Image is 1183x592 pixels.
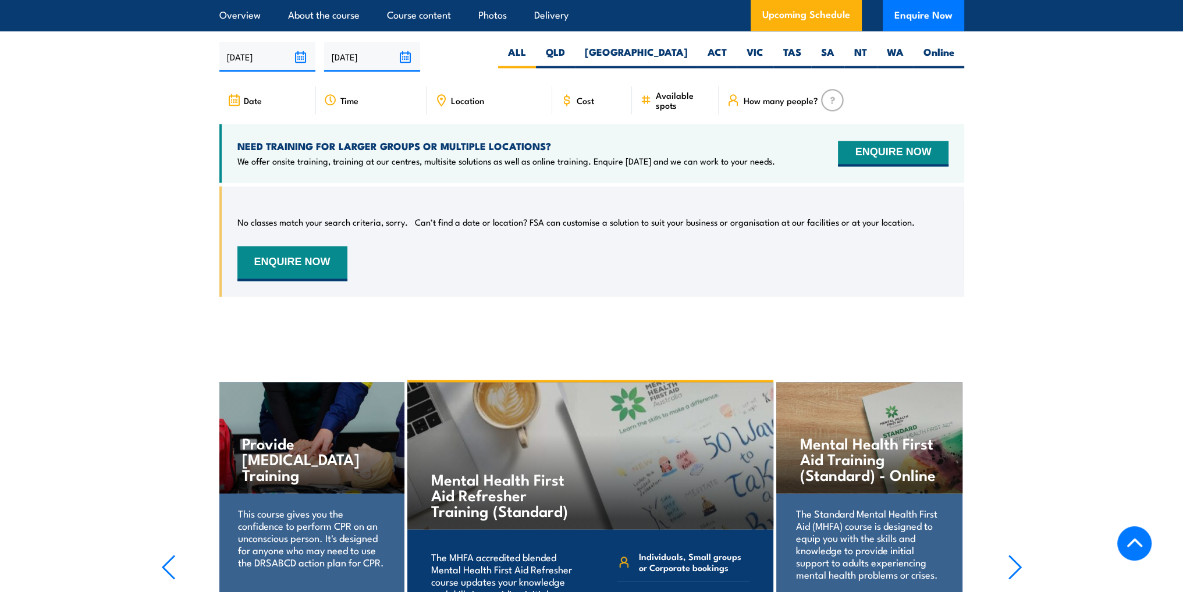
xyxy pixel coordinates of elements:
label: Online [914,45,964,68]
input: From date [219,42,315,72]
p: The Standard Mental Health First Aid (MHFA) course is designed to equip you with the skills and k... [796,507,942,580]
label: SA [811,45,844,68]
button: ENQUIRE NOW [838,141,948,166]
span: How many people? [743,95,818,105]
span: Individuals, Small groups or Corporate bookings [639,551,749,573]
label: [GEOGRAPHIC_DATA] [575,45,698,68]
label: WA [877,45,914,68]
span: Available spots [655,90,710,110]
h4: Provide [MEDICAL_DATA] Training [242,435,380,482]
button: ENQUIRE NOW [237,246,347,281]
p: We offer onsite training, training at our centres, multisite solutions as well as online training... [237,155,775,167]
label: TAS [773,45,811,68]
label: NT [844,45,877,68]
span: Location [451,95,484,105]
p: This course gives you the confidence to perform CPR on an unconscious person. It's designed for a... [238,507,384,568]
label: ACT [698,45,737,68]
p: No classes match your search criteria, sorry. [237,216,408,228]
label: ALL [498,45,536,68]
span: Time [340,95,358,105]
h4: Mental Health First Aid Refresher Training (Standard) [431,471,568,518]
h4: Mental Health First Aid Training (Standard) - Online [800,435,938,482]
span: Cost [577,95,594,105]
label: QLD [536,45,575,68]
input: To date [324,42,420,72]
label: VIC [737,45,773,68]
p: Can’t find a date or location? FSA can customise a solution to suit your business or organisation... [415,216,915,228]
h4: NEED TRAINING FOR LARGER GROUPS OR MULTIPLE LOCATIONS? [237,140,775,152]
span: Date [244,95,262,105]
